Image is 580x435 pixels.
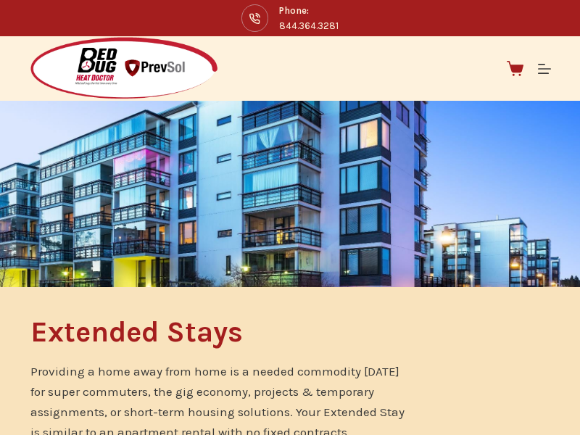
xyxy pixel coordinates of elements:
h1: Extended Stays [30,318,406,347]
a: 844.364.3281 [279,20,339,31]
img: Prevsol/Bed Bug Heat Doctor [29,36,219,101]
span: Phone: [279,3,339,18]
button: Menu [538,62,551,75]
